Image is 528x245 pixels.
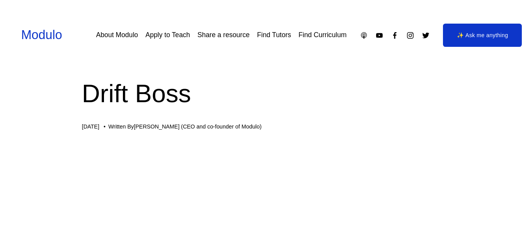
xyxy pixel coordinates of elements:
[134,123,261,130] a: [PERSON_NAME] (CEO and co-founder of Modulo)
[391,31,399,39] a: Facebook
[82,76,446,111] h1: Drift Boss
[21,28,62,42] a: Modulo
[443,24,522,47] a: ✨ Ask me anything
[257,28,291,42] a: Find Tutors
[82,123,99,130] span: [DATE]
[198,28,250,42] a: Share a resource
[298,28,346,42] a: Find Curriculum
[360,31,368,39] a: Apple Podcasts
[108,123,261,130] div: Written By
[406,31,414,39] a: Instagram
[422,31,430,39] a: Twitter
[145,28,190,42] a: Apply to Teach
[96,28,138,42] a: About Modulo
[375,31,383,39] a: YouTube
